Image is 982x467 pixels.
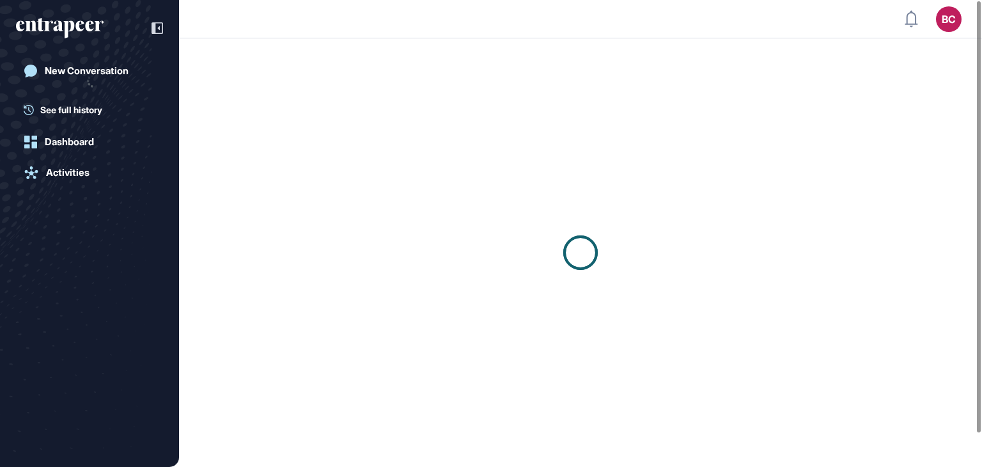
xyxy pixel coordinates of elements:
a: Dashboard [16,129,163,155]
div: Activities [46,167,90,178]
a: New Conversation [16,58,163,84]
button: BC [936,6,962,32]
a: Activities [16,160,163,186]
div: Dashboard [45,136,94,148]
a: See full history [24,103,163,116]
span: See full history [40,103,102,116]
div: New Conversation [45,65,129,77]
div: entrapeer-logo [16,18,104,38]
